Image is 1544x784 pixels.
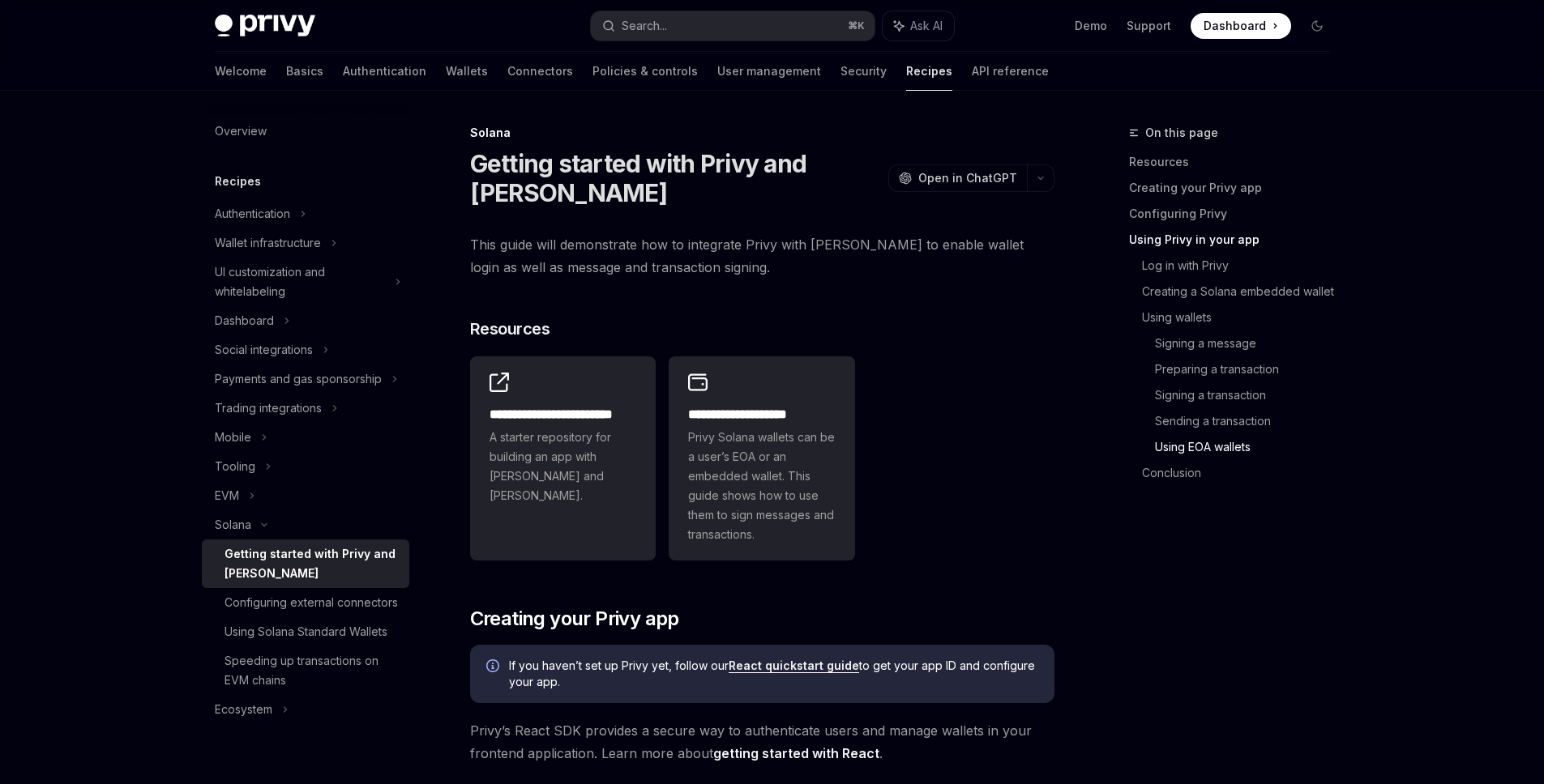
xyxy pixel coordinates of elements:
[509,658,1038,690] span: If you haven’t set up Privy yet, follow our to get your app ID and configure your app.
[1304,13,1330,39] button: Toggle dark mode
[840,52,887,91] a: Security
[1129,175,1343,201] a: Creating your Privy app
[202,617,409,646] a: Using Solana Standard Wallets
[713,745,879,762] a: getting started with React
[215,262,385,301] div: UI customization and whitelabeling
[225,544,400,583] div: Getting started with Privy and [PERSON_NAME]
[215,233,321,253] div: Wallet infrastructure
[490,428,637,505] span: A starter repository for building an app with [PERSON_NAME] and [PERSON_NAME].
[972,52,1049,91] a: API reference
[669,356,855,560] a: **** **** **** *****Privy Solana wallets can be a user’s EOA or an embedded wallet. This guide sh...
[215,204,290,224] div: Authentication
[202,539,409,588] a: Getting started with Privy and [PERSON_NAME]
[1075,18,1107,34] a: Demo
[592,52,698,91] a: Policies & controls
[215,486,239,505] div: EVM
[470,719,1054,765] span: Privy’s React SDK provides a secure way to authenticate users and manage wallets in your frontend...
[729,658,859,673] a: React quickstart guide
[225,651,400,690] div: Speeding up transactions on EVM chains
[343,52,426,91] a: Authentication
[470,125,1054,141] div: Solana
[507,52,573,91] a: Connectors
[202,646,409,695] a: Speeding up transactions on EVM chains
[215,700,272,719] div: Ecosystem
[1142,279,1343,305] a: Creating a Solana embedded wallet
[888,164,1027,192] button: Open in ChatGPT
[225,593,398,612] div: Configuring external connectors
[215,121,267,141] div: Overview
[1204,18,1266,34] span: Dashboard
[215,369,382,389] div: Payments and gas sponsorship
[848,19,865,32] span: ⌘ K
[622,16,667,36] div: Search...
[470,606,679,632] span: Creating your Privy app
[286,52,323,91] a: Basics
[1191,13,1291,39] a: Dashboard
[215,15,315,37] img: dark logo
[1155,382,1343,408] a: Signing a transaction
[1129,201,1343,227] a: Configuring Privy
[1155,356,1343,382] a: Preparing a transaction
[215,428,251,447] div: Mobile
[918,170,1017,186] span: Open in ChatGPT
[215,340,313,360] div: Social integrations
[688,428,836,544] span: Privy Solana wallets can be a user’s EOA or an embedded wallet. This guide shows how to use them ...
[215,398,322,418] div: Trading integrations
[883,11,954,40] button: Ask AI
[215,457,255,476] div: Tooling
[910,18,943,34] span: Ask AI
[202,588,409,617] a: Configuring external connectors
[1155,330,1343,356] a: Signing a message
[1142,253,1343,279] a: Log in with Privy
[717,52,821,91] a: User management
[215,52,267,91] a: Welcome
[215,515,251,535] div: Solana
[486,659,503,675] svg: Info
[1155,434,1343,460] a: Using EOA wallets
[446,52,488,91] a: Wallets
[906,52,952,91] a: Recipes
[1129,227,1343,253] a: Using Privy in your app
[470,149,882,207] h1: Getting started with Privy and [PERSON_NAME]
[1142,305,1343,330] a: Using wallets
[470,233,1054,279] span: This guide will demonstrate how to integrate Privy with [PERSON_NAME] to enable wallet login as w...
[1145,123,1218,143] span: On this page
[225,622,387,641] div: Using Solana Standard Wallets
[591,11,875,40] button: Search...⌘K
[215,172,261,191] h5: Recipes
[470,317,550,340] span: Resources
[202,117,409,146] a: Overview
[215,311,274,330] div: Dashboard
[1129,149,1343,175] a: Resources
[1142,460,1343,486] a: Conclusion
[1155,408,1343,434] a: Sending a transaction
[1127,18,1171,34] a: Support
